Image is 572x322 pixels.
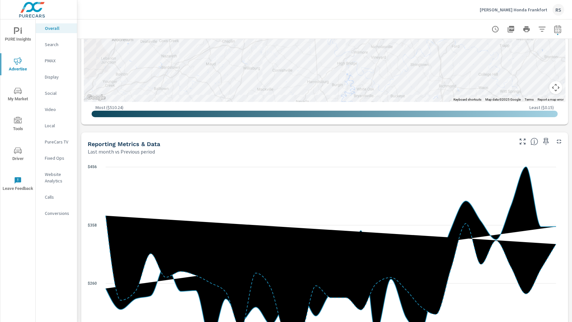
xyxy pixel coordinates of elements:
p: Social [45,90,72,96]
span: Save this to your personalized report [541,136,551,147]
text: $260 [88,281,97,286]
span: Advertise [2,57,33,73]
button: Map camera controls [549,81,562,94]
div: Calls [36,192,77,202]
img: Google [85,93,107,102]
button: Print Report [520,23,533,36]
p: Local [45,122,72,129]
p: Most ( $510.24 ) [95,105,123,110]
p: Video [45,106,72,113]
div: Search [36,40,77,49]
div: Overall [36,23,77,33]
div: Display [36,72,77,82]
div: Social [36,88,77,98]
p: Overall [45,25,72,31]
div: PMAX [36,56,77,66]
p: Calls [45,194,72,200]
button: "Export Report to PDF" [504,23,517,36]
span: Understand performance data overtime and see how metrics compare to each other. [530,138,538,145]
div: Website Analytics [36,169,77,186]
text: $358 [88,223,97,228]
button: Make Fullscreen [517,136,528,147]
a: Open this area in Google Maps (opens a new window) [85,93,107,102]
span: Tools [2,117,33,133]
div: Fixed Ops [36,153,77,163]
button: Keyboard shortcuts [453,97,481,102]
p: Fixed Ops [45,155,72,161]
p: [PERSON_NAME] Honda Frankfort [480,7,547,13]
h5: Reporting Metrics & Data [88,141,160,147]
div: Conversions [36,208,77,218]
p: Least ( $0.15 ) [529,105,554,110]
span: My Market [2,87,33,103]
span: Leave Feedback [2,177,33,192]
div: Video [36,105,77,114]
p: Website Analytics [45,171,72,184]
span: Map data ©2025 Google [485,98,521,101]
button: Minimize Widget [554,136,564,147]
p: Last month vs Previous period [88,148,155,155]
p: PureCars TV [45,139,72,145]
span: PURE Insights [2,27,33,43]
p: PMAX [45,57,72,64]
text: $456 [88,165,97,169]
div: Local [36,121,77,130]
div: nav menu [0,19,35,199]
a: Report a map error [538,98,564,101]
span: Driver [2,147,33,163]
div: RS [553,4,564,16]
p: Display [45,74,72,80]
a: Terms [525,98,534,101]
div: PureCars TV [36,137,77,147]
p: Search [45,41,72,48]
p: Conversions [45,210,72,217]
